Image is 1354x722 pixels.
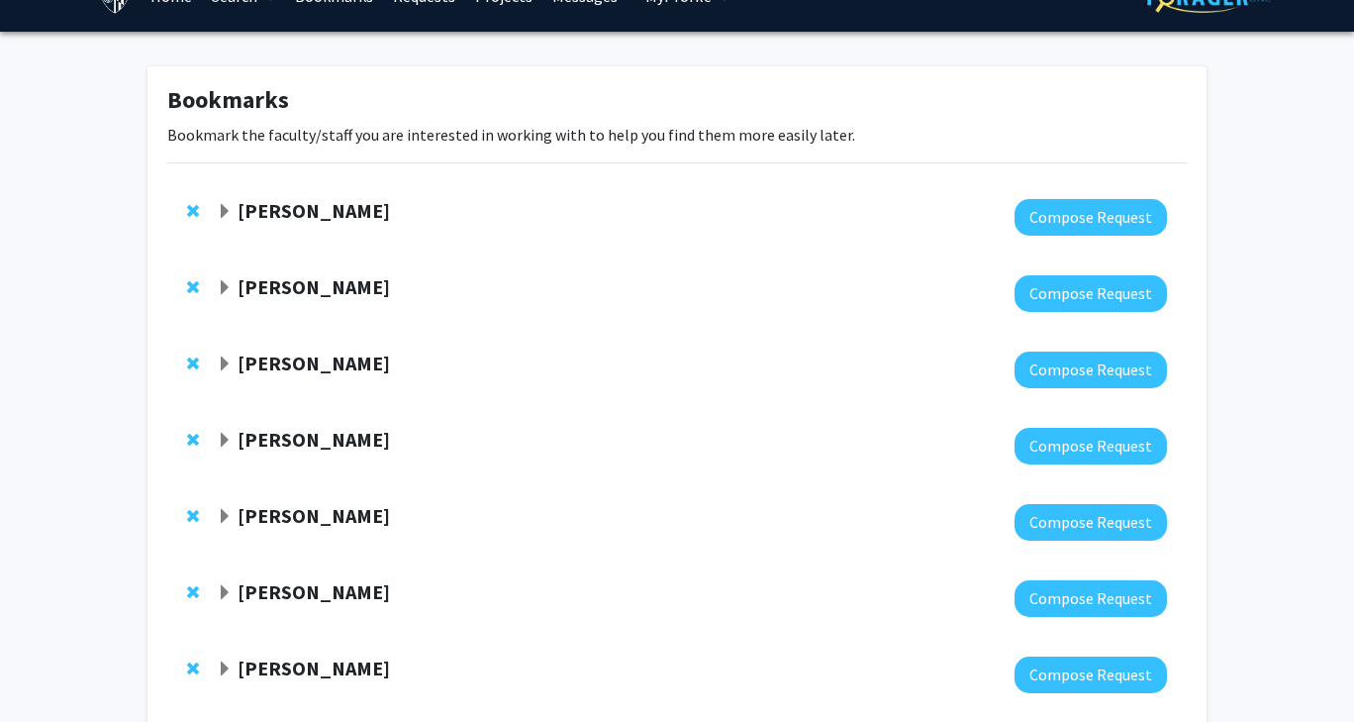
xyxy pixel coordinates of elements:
[238,503,390,528] strong: [PERSON_NAME]
[238,427,390,452] strong: [PERSON_NAME]
[167,123,1187,147] p: Bookmark the faculty/staff you are interested in working with to help you find them more easily l...
[238,351,390,375] strong: [PERSON_NAME]
[238,198,390,223] strong: [PERSON_NAME]
[187,584,199,600] span: Remove Argye Hillis from bookmarks
[217,357,233,372] span: Expand Arvind Pathak Bookmark
[1015,352,1167,388] button: Compose Request to Arvind Pathak
[187,508,199,524] span: Remove Junxin Li from bookmarks
[15,633,84,707] iframe: Chat
[1015,428,1167,464] button: Compose Request to Anja Soldan
[1015,504,1167,541] button: Compose Request to Junxin Li
[187,279,199,295] span: Remove Carlos Romo from bookmarks
[217,585,233,601] span: Expand Argye Hillis Bookmark
[217,433,233,449] span: Expand Anja Soldan Bookmark
[238,274,390,299] strong: [PERSON_NAME]
[217,280,233,296] span: Expand Carlos Romo Bookmark
[187,432,199,448] span: Remove Anja Soldan from bookmarks
[187,661,199,676] span: Remove Sean Tackett from bookmarks
[1015,199,1167,236] button: Compose Request to Raj Mukherjee
[167,86,1187,115] h1: Bookmarks
[217,204,233,220] span: Expand Raj Mukherjee Bookmark
[217,662,233,677] span: Expand Sean Tackett Bookmark
[238,579,390,604] strong: [PERSON_NAME]
[187,356,199,371] span: Remove Arvind Pathak from bookmarks
[238,656,390,680] strong: [PERSON_NAME]
[1015,275,1167,312] button: Compose Request to Carlos Romo
[1015,657,1167,693] button: Compose Request to Sean Tackett
[1015,580,1167,617] button: Compose Request to Argye Hillis
[217,509,233,525] span: Expand Junxin Li Bookmark
[187,203,199,219] span: Remove Raj Mukherjee from bookmarks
